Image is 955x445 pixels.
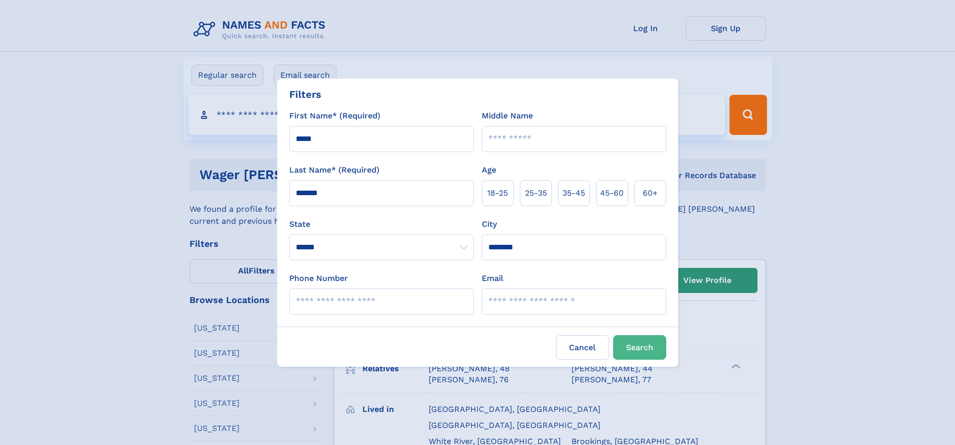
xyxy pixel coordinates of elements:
label: First Name* (Required) [289,110,380,122]
div: Filters [289,87,321,102]
label: Last Name* (Required) [289,164,379,176]
span: 45‑60 [600,187,624,199]
label: State [289,218,474,230]
span: 18‑25 [487,187,508,199]
span: 25‑35 [525,187,547,199]
label: Middle Name [482,110,533,122]
span: 60+ [643,187,658,199]
label: City [482,218,497,230]
label: Age [482,164,496,176]
button: Search [613,335,666,360]
label: Phone Number [289,272,348,284]
span: 35‑45 [562,187,585,199]
label: Cancel [556,335,609,360]
label: Email [482,272,503,284]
